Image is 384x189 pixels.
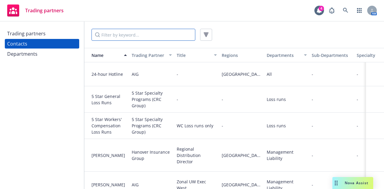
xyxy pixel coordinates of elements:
[7,49,37,59] div: Departments
[129,48,174,62] button: Trading Partner
[222,96,262,102] span: -
[357,96,358,102] div: -
[177,146,217,165] div: Regional Distribution Director
[312,123,313,129] span: -
[357,123,358,129] div: -
[312,182,313,188] span: -
[91,182,127,188] div: [PERSON_NAME]
[177,52,210,58] div: Title
[177,71,178,77] div: -
[312,96,313,102] span: -
[219,48,264,62] button: Regions
[264,48,309,62] button: Departments
[267,71,272,77] div: All
[7,29,46,38] div: Trading partners
[222,52,262,58] div: Regions
[5,2,66,19] a: Trading partners
[5,39,79,49] a: Contacts
[222,71,262,77] span: [GEOGRAPHIC_DATA][US_STATE]
[312,52,352,58] div: Sub-Departments
[5,49,79,59] a: Departments
[312,71,352,77] span: -
[87,52,120,58] div: Name
[5,29,79,38] a: Trading partners
[326,4,338,16] a: Report a Bug
[84,48,129,62] button: Name
[267,52,300,58] div: Departments
[312,152,313,158] span: -
[357,71,358,77] div: -
[132,116,172,135] div: 5 Star Specialty Programs (CRC Group)
[267,123,286,129] div: Loss runs
[7,39,27,49] div: Contacts
[174,48,219,62] button: Title
[319,6,324,11] div: 4
[132,90,172,109] div: 5 Star Specialty Programs (CRC Group)
[91,152,127,158] div: [PERSON_NAME]
[91,116,127,135] div: 5 Star Workers' Compensation Loss Runs
[25,8,64,13] span: Trading partners
[353,4,365,16] a: Switch app
[267,96,286,102] div: Loss runs
[91,29,195,41] input: Filter by keyword...
[177,96,178,102] div: -
[345,180,368,185] span: Nova Assist
[222,152,262,158] span: [GEOGRAPHIC_DATA][US_STATE]
[177,123,213,129] div: WC Loss runs only
[332,177,340,189] div: Drag to move
[357,152,358,158] div: -
[309,48,354,62] button: Sub-Departments
[267,149,307,161] div: Management Liability
[132,149,172,161] div: Hanover Insurance Group
[91,93,127,106] div: 5 Star General Loss Runs
[132,52,165,58] div: Trading Partner
[91,71,127,77] div: 24-hour Hotline
[222,123,262,129] span: -
[132,71,139,77] div: AIG
[332,177,373,189] button: Nova Assist
[340,4,352,16] a: Search
[132,182,139,188] div: AIG
[222,182,262,188] span: [GEOGRAPHIC_DATA][US_STATE]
